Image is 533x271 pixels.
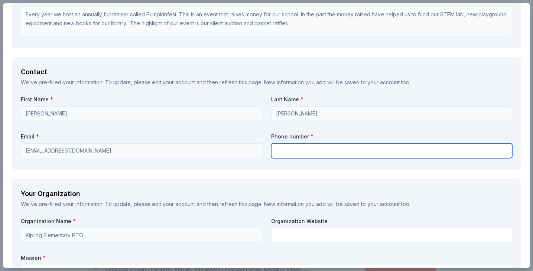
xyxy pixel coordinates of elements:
[21,96,262,103] label: First Name
[152,201,195,207] a: edit your account
[152,79,195,85] a: edit your account
[21,218,262,225] label: Organization Name
[271,133,513,140] label: Phone number
[271,218,513,225] label: Organization Website
[21,133,262,140] label: Email
[271,96,513,103] label: Last Name
[21,200,512,209] div: We've pre-filled your information. To update, please and then refresh this page. New information ...
[21,66,512,78] div: Contact
[21,188,512,200] div: Your Organization
[21,78,512,87] div: We've pre-filled your information. To update, please and then refresh this page. New information ...
[21,7,512,36] textarea: Every year we host an annually fundraiser called Pumpkinfest. This is an event that raises money ...
[21,254,512,262] label: Mission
